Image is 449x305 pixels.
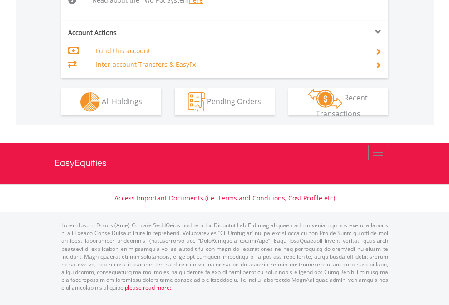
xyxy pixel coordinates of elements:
td: Fund this account [96,44,364,58]
img: holdings-wht.png [80,92,100,112]
button: Recent Transactions [288,88,388,115]
div: Account Actions [61,28,225,37]
span: All Holdings [102,96,142,106]
img: transactions-zar-wht.png [308,89,342,109]
img: pending_instructions-wht.png [188,92,205,112]
span: Pending Orders [207,96,261,106]
td: Inter-account Transfers & EasyFx [96,58,364,71]
a: EasyEquities [54,143,395,184]
a: please read more: [125,284,171,291]
button: Pending Orders [175,88,275,115]
button: All Holdings [61,88,161,115]
a: Access Important Documents (i.e. Terms and Conditions, Cost Profile etc) [114,194,335,202]
p: Lorem Ipsum Dolors (Ame) Con a/e SeddOeiusmod tem InciDiduntut Lab Etd mag aliquaen admin veniamq... [61,221,388,291]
